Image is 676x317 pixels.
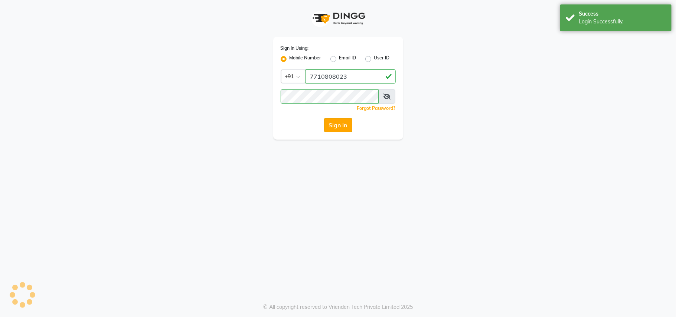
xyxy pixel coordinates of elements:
input: Username [306,69,396,84]
div: Success [579,10,666,18]
label: User ID [374,55,390,63]
div: Login Successfully. [579,18,666,26]
a: Forgot Password? [357,105,396,111]
button: Sign In [324,118,352,132]
label: Email ID [339,55,356,63]
input: Username [281,89,379,104]
label: Sign In Using: [281,45,309,52]
img: logo1.svg [308,7,368,29]
label: Mobile Number [290,55,321,63]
